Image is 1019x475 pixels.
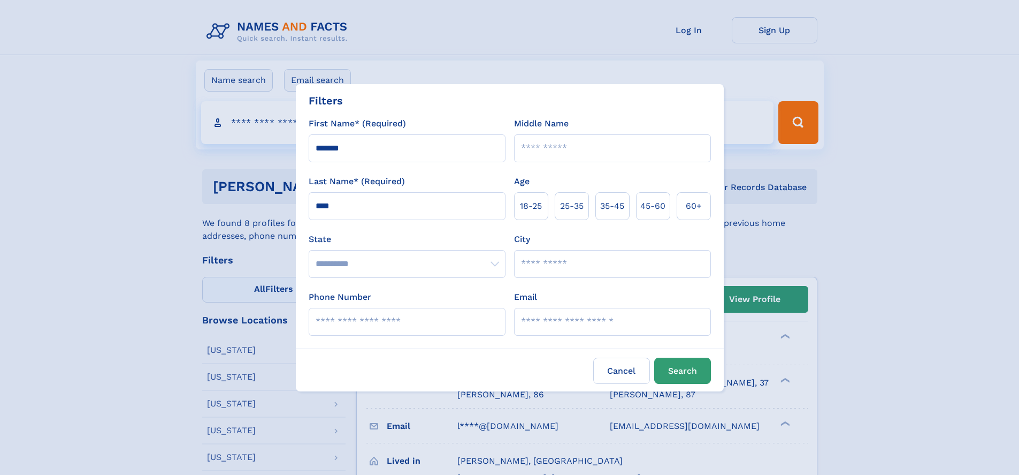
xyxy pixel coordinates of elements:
span: 60+ [686,200,702,213]
span: 25‑35 [560,200,584,213]
label: Email [514,291,537,304]
label: City [514,233,530,246]
span: 45‑60 [640,200,665,213]
label: Last Name* (Required) [309,175,405,188]
span: 35‑45 [600,200,624,213]
label: First Name* (Required) [309,117,406,130]
div: Filters [309,93,343,109]
label: Middle Name [514,117,569,130]
span: 18‑25 [520,200,542,213]
label: Age [514,175,530,188]
button: Search [654,358,711,384]
label: State [309,233,505,246]
label: Phone Number [309,291,371,304]
label: Cancel [593,358,650,384]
